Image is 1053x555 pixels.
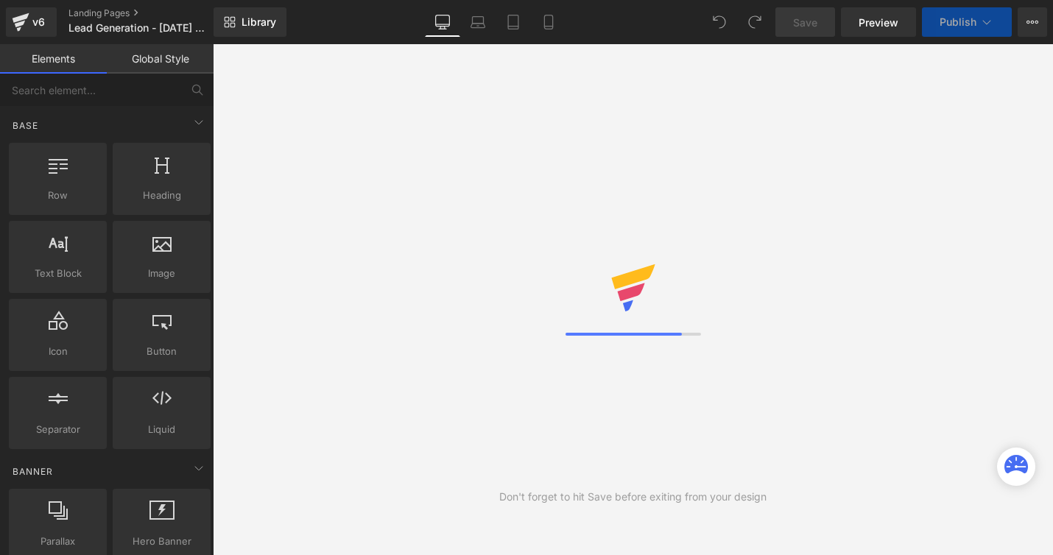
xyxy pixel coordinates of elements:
[740,7,769,37] button: Redo
[13,266,102,281] span: Text Block
[841,7,916,37] a: Preview
[13,344,102,359] span: Icon
[11,464,54,478] span: Banner
[117,188,206,203] span: Heading
[214,7,286,37] a: New Library
[1018,7,1047,37] button: More
[242,15,276,29] span: Library
[531,7,566,37] a: Mobile
[13,534,102,549] span: Parallax
[117,534,206,549] span: Hero Banner
[117,344,206,359] span: Button
[13,188,102,203] span: Row
[705,7,734,37] button: Undo
[68,7,238,19] a: Landing Pages
[117,422,206,437] span: Liquid
[859,15,898,30] span: Preview
[68,22,210,34] span: Lead Generation - [DATE] 22:04:49
[496,7,531,37] a: Tablet
[29,13,48,32] div: v6
[499,489,767,505] div: Don't forget to hit Save before exiting from your design
[425,7,460,37] a: Desktop
[107,44,214,74] a: Global Style
[11,119,40,132] span: Base
[922,7,1012,37] button: Publish
[940,16,976,28] span: Publish
[6,7,57,37] a: v6
[460,7,496,37] a: Laptop
[793,15,817,30] span: Save
[117,266,206,281] span: Image
[13,422,102,437] span: Separator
